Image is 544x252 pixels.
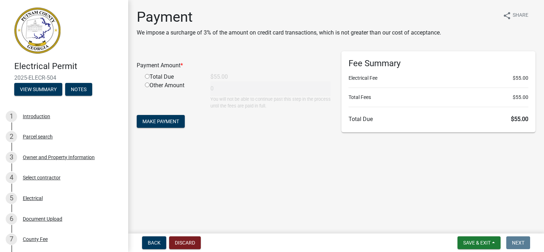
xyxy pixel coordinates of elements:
wm-modal-confirm: Notes [65,87,92,93]
h6: Fee Summary [349,58,528,69]
div: Electrical [23,196,43,201]
div: Parcel search [23,134,53,139]
div: County Fee [23,237,48,242]
button: Back [142,236,166,249]
button: Make Payment [137,115,185,128]
wm-modal-confirm: Summary [14,87,62,93]
span: $55.00 [513,94,528,101]
div: Other Amount [140,81,205,109]
div: 2 [6,131,17,142]
li: Total Fees [349,94,528,101]
button: Notes [65,83,92,96]
li: Electrical Fee [349,74,528,82]
button: Next [506,236,530,249]
button: shareShare [497,9,534,22]
i: share [503,11,511,20]
div: 6 [6,213,17,225]
span: Make Payment [142,119,179,124]
h4: Electrical Permit [14,61,122,72]
h1: Payment [137,9,441,26]
span: Next [512,240,524,246]
div: Document Upload [23,216,62,221]
button: View Summary [14,83,62,96]
h6: Total Due [349,116,528,122]
img: Putnam County, Georgia [14,7,61,54]
span: Share [513,11,528,20]
button: Save & Exit [457,236,501,249]
div: Total Due [140,73,205,81]
div: 1 [6,111,17,122]
div: 7 [6,233,17,245]
p: We impose a surcharge of 3% of the amount on credit card transactions, which is not greater than ... [137,28,441,37]
button: Discard [169,236,201,249]
div: Owner and Property Information [23,155,95,160]
span: Save & Exit [463,240,491,246]
div: 4 [6,172,17,183]
div: Introduction [23,114,50,119]
div: 3 [6,152,17,163]
span: $55.00 [511,116,528,122]
div: Select contractor [23,175,61,180]
span: $55.00 [513,74,528,82]
span: 2025-ELECR-504 [14,74,114,81]
div: Payment Amount [131,61,336,70]
div: 5 [6,193,17,204]
span: Back [148,240,161,246]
